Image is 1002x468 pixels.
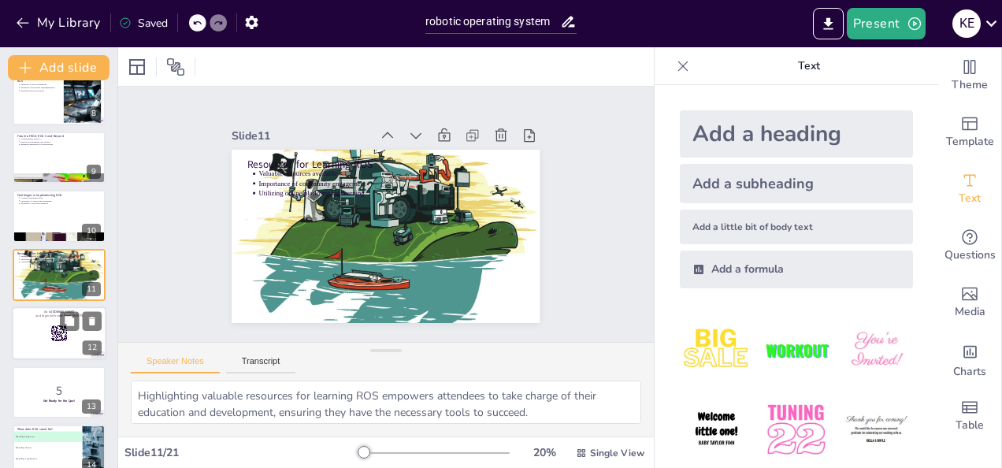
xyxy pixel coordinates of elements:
[20,261,101,264] p: Utilizing online platforms for learning
[13,190,106,242] div: 10
[944,247,996,264] span: Questions
[20,83,59,86] p: Versatility of ROS in industries
[425,10,560,33] input: Insert title
[13,447,82,449] span: Robotic Open Source
[13,436,14,437] span: A
[680,110,913,158] div: Add a heading
[82,399,101,414] div: 13
[334,73,399,335] p: Utilizing online platforms for learning
[680,393,753,466] img: 4.jpeg
[13,458,14,459] span: C
[938,217,1001,274] div: Get real-time input from your audience
[938,161,1001,217] div: Add text boxes
[840,314,913,387] img: 3.jpeg
[166,58,185,76] span: Position
[131,381,641,424] textarea: Highlighting valuable resources for learning ROS empowers attendees to take charge of their educa...
[20,143,101,147] p: Enhanced adaptability for applications
[124,445,358,460] div: Slide 11 / 21
[680,251,913,288] div: Add a formula
[20,89,59,92] p: Inspiring future innovations
[17,381,101,399] p: 5
[82,224,101,238] div: 10
[83,312,102,331] button: Delete Slide
[946,133,994,150] span: Template
[938,47,1001,104] div: Change the overall theme
[124,54,150,80] div: Layout
[952,8,981,39] button: k e
[952,76,988,94] span: Theme
[8,55,109,80] button: Add slide
[959,190,981,207] span: Text
[759,393,833,466] img: 5.jpeg
[525,445,563,460] div: 20 %
[17,314,102,319] p: and login with code
[20,86,59,89] p: Examples of successful implementations
[680,164,913,203] div: Add a subheading
[590,447,644,459] span: Single View
[87,165,101,179] div: 9
[680,210,913,244] div: Add a little bit of body text
[813,8,844,39] button: Export to PowerPoint
[301,67,373,341] p: Resources for Learning ROS
[20,202,101,205] p: Strategies to overcome obstacles
[13,436,82,438] span: Robot Operating System
[82,282,101,296] div: 11
[13,132,106,184] div: 9
[17,192,101,197] p: Challenges in Implementing ROS
[43,399,76,403] strong: Get Ready for the Quiz!
[17,427,78,432] p: What does ROS stand for?
[131,356,220,373] button: Speaker Notes
[13,249,106,301] div: 11
[51,310,74,314] strong: [DOMAIN_NAME]
[20,254,101,258] p: Valuable resources available
[13,447,14,448] span: B
[226,356,296,373] button: Transcript
[17,134,101,139] p: Future of ROS: ROS 2 and Beyond
[13,366,106,418] div: 13
[955,303,985,321] span: Media
[269,212,313,350] div: Slide 11
[17,310,102,314] p: Go to
[20,196,101,199] p: Common challenges faced
[956,417,984,434] span: Table
[20,199,101,202] p: Importance of testing and debugging
[83,341,102,355] div: 12
[20,258,101,261] p: Importance of community engagement
[12,10,107,35] button: My Library
[17,251,101,256] p: Resources for Learning ROS
[938,388,1001,444] div: Add a table
[325,71,389,332] p: Importance of community engagement
[60,312,79,331] button: Duplicate Slide
[696,47,922,85] p: Text
[119,16,168,31] div: Saved
[759,314,833,387] img: 2.jpeg
[13,73,106,125] div: 8
[315,69,380,331] p: Valuable resources available
[840,393,913,466] img: 6.jpeg
[953,363,986,381] span: Charts
[87,106,101,121] div: 8
[12,306,106,360] div: 12
[680,314,753,387] img: 1.jpeg
[952,9,981,38] div: k e
[938,104,1001,161] div: Add ready made slides
[20,140,101,143] p: Improved performance and security
[938,274,1001,331] div: Add images, graphics, shapes or video
[20,137,101,140] p: Advancements in ROS 2
[938,331,1001,388] div: Add charts and graphs
[13,457,82,459] span: Robotic Operating Software
[847,8,926,39] button: Present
